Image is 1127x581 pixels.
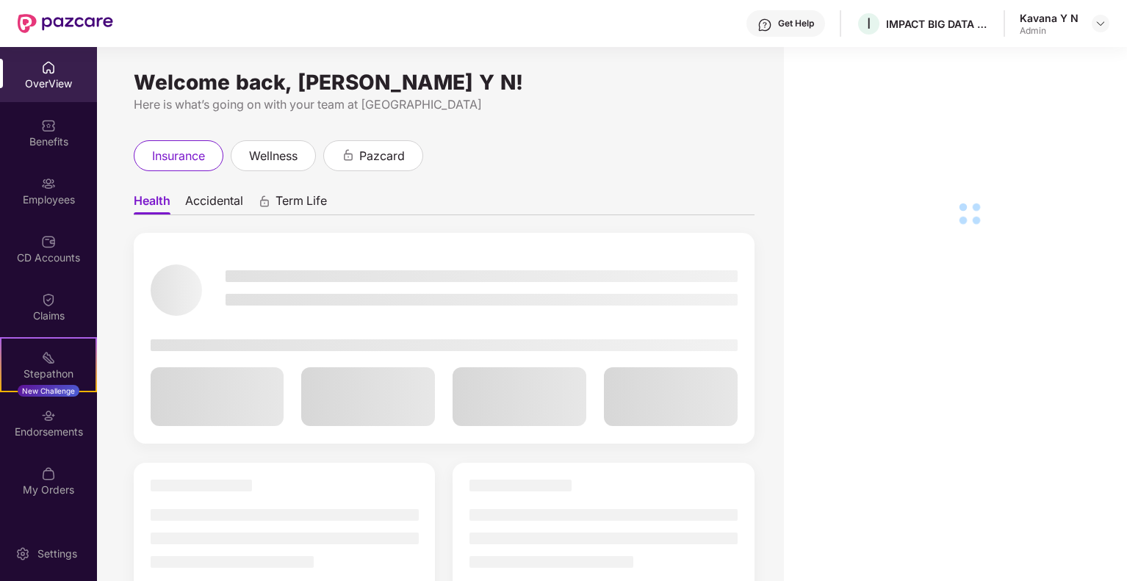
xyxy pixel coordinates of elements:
div: Kavana Y N [1020,11,1079,25]
img: svg+xml;base64,PHN2ZyB4bWxucz0iaHR0cDovL3d3dy53My5vcmcvMjAwMC9zdmciIHdpZHRoPSIyMSIgaGVpZ2h0PSIyMC... [41,350,56,365]
span: I [867,15,871,32]
div: animation [258,195,271,208]
span: Accidental [185,193,243,214]
img: svg+xml;base64,PHN2ZyBpZD0iRHJvcGRvd24tMzJ4MzIiIHhtbG5zPSJodHRwOi8vd3d3LnczLm9yZy8yMDAwL3N2ZyIgd2... [1095,18,1106,29]
div: Get Help [778,18,814,29]
div: Admin [1020,25,1079,37]
div: IMPACT BIG DATA ANALYSIS PRIVATE LIMITED [886,17,989,31]
div: Stepathon [1,367,96,381]
div: animation [342,148,355,162]
span: Health [134,193,170,214]
span: pazcard [359,147,405,165]
span: wellness [249,147,298,165]
div: Settings [33,546,82,561]
img: svg+xml;base64,PHN2ZyBpZD0iQ2xhaW0iIHhtbG5zPSJodHRwOi8vd3d3LnczLm9yZy8yMDAwL3N2ZyIgd2lkdGg9IjIwIi... [41,292,56,307]
span: insurance [152,147,205,165]
img: New Pazcare Logo [18,14,113,33]
div: Here is what’s going on with your team at [GEOGRAPHIC_DATA] [134,95,755,114]
span: Term Life [276,193,327,214]
img: svg+xml;base64,PHN2ZyBpZD0iRW5kb3JzZW1lbnRzIiB4bWxucz0iaHR0cDovL3d3dy53My5vcmcvMjAwMC9zdmciIHdpZH... [41,408,56,423]
img: svg+xml;base64,PHN2ZyBpZD0iTXlfT3JkZXJzIiBkYXRhLW5hbWU9Ik15IE9yZGVycyIgeG1sbnM9Imh0dHA6Ly93d3cudz... [41,466,56,481]
img: svg+xml;base64,PHN2ZyBpZD0iSG9tZSIgeG1sbnM9Imh0dHA6Ly93d3cudzMub3JnLzIwMDAvc3ZnIiB3aWR0aD0iMjAiIG... [41,60,56,75]
img: svg+xml;base64,PHN2ZyBpZD0iU2V0dGluZy0yMHgyMCIgeG1sbnM9Imh0dHA6Ly93d3cudzMub3JnLzIwMDAvc3ZnIiB3aW... [15,546,30,561]
img: svg+xml;base64,PHN2ZyBpZD0iQmVuZWZpdHMiIHhtbG5zPSJodHRwOi8vd3d3LnczLm9yZy8yMDAwL3N2ZyIgd2lkdGg9Ij... [41,118,56,133]
img: svg+xml;base64,PHN2ZyBpZD0iRW1wbG95ZWVzIiB4bWxucz0iaHR0cDovL3d3dy53My5vcmcvMjAwMC9zdmciIHdpZHRoPS... [41,176,56,191]
img: svg+xml;base64,PHN2ZyBpZD0iQ0RfQWNjb3VudHMiIGRhdGEtbmFtZT0iQ0QgQWNjb3VudHMiIHhtbG5zPSJodHRwOi8vd3... [41,234,56,249]
div: Welcome back, [PERSON_NAME] Y N! [134,76,755,88]
img: svg+xml;base64,PHN2ZyBpZD0iSGVscC0zMngzMiIgeG1sbnM9Imh0dHA6Ly93d3cudzMub3JnLzIwMDAvc3ZnIiB3aWR0aD... [757,18,772,32]
div: New Challenge [18,385,79,397]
